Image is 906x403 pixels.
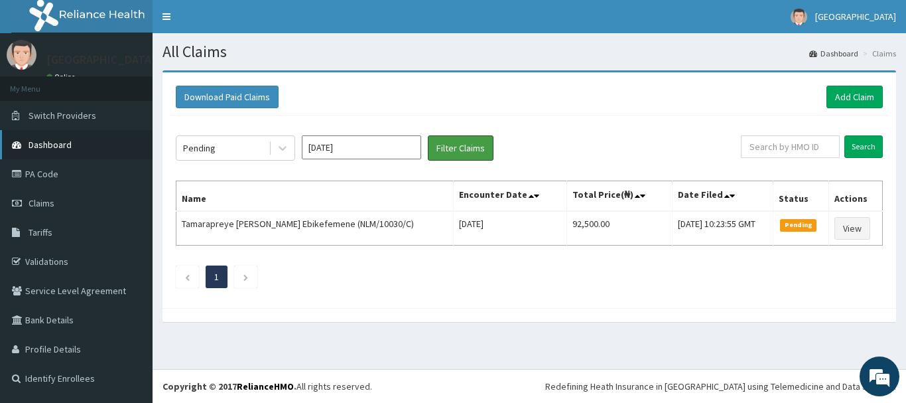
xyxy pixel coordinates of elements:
[815,11,896,23] span: [GEOGRAPHIC_DATA]
[237,380,294,392] a: RelianceHMO
[176,211,454,246] td: Tamarapreye [PERSON_NAME] Ebikefemene (NLM/10030/C)
[302,135,421,159] input: Select Month and Year
[183,141,216,155] div: Pending
[567,181,672,212] th: Total Price(₦)
[672,181,773,212] th: Date Filed
[428,135,493,161] button: Filter Claims
[844,135,883,158] input: Search
[773,181,829,212] th: Status
[153,369,906,403] footer: All rights reserved.
[46,54,156,66] p: [GEOGRAPHIC_DATA]
[176,86,279,108] button: Download Paid Claims
[162,43,896,60] h1: All Claims
[672,211,773,246] td: [DATE] 10:23:55 GMT
[791,9,807,25] img: User Image
[77,118,183,252] span: We're online!
[454,181,567,212] th: Encounter Date
[29,226,52,238] span: Tariffs
[829,181,883,212] th: Actions
[69,74,223,92] div: Chat with us now
[29,110,96,121] span: Switch Providers
[809,48,858,59] a: Dashboard
[7,40,36,70] img: User Image
[826,86,883,108] a: Add Claim
[46,72,78,82] a: Online
[7,265,253,311] textarea: Type your message and hit 'Enter'
[29,197,54,209] span: Claims
[454,211,567,246] td: [DATE]
[29,139,72,151] span: Dashboard
[176,181,454,212] th: Name
[741,135,840,158] input: Search by HMO ID
[25,66,54,100] img: d_794563401_company_1708531726252_794563401
[545,380,896,393] div: Redefining Heath Insurance in [GEOGRAPHIC_DATA] using Telemedicine and Data Science!
[162,380,296,392] strong: Copyright © 2017 .
[184,271,190,283] a: Previous page
[243,271,249,283] a: Next page
[567,211,672,246] td: 92,500.00
[860,48,896,59] li: Claims
[218,7,249,39] div: Minimize live chat window
[780,219,816,231] span: Pending
[834,217,870,240] a: View
[214,271,219,283] a: Page 1 is your current page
